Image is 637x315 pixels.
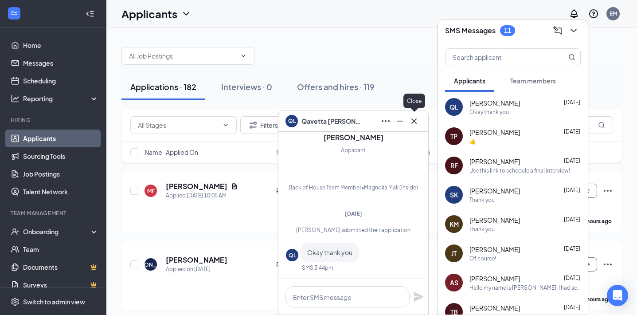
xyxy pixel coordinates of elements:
svg: Notifications [569,8,579,19]
div: [PERSON_NAME] [128,261,174,268]
input: All Stages [138,120,219,130]
div: Onboarding [23,227,91,236]
span: [DATE] [564,157,580,164]
svg: ComposeMessage [552,25,563,36]
button: Filter Filters [240,116,285,134]
span: Qavetta [PERSON_NAME] [301,116,363,126]
div: Review [276,186,339,195]
svg: Document [231,183,238,190]
svg: ChevronDown [181,8,191,19]
b: 3 hours ago [582,218,612,224]
div: QL [289,252,296,259]
svg: ChevronDown [240,52,247,59]
span: [DATE] [564,245,580,252]
a: Scheduling [23,72,99,90]
div: TP [450,132,457,141]
div: AS [450,278,458,287]
a: SurveysCrown [23,276,99,294]
svg: WorkstreamLogo [10,9,19,18]
span: [PERSON_NAME] [469,274,520,283]
div: Applicant [341,146,366,155]
span: [PERSON_NAME] [469,98,520,107]
svg: Ellipses [602,259,613,270]
div: 11 [504,27,511,34]
a: Team [23,240,99,258]
div: Applied on [DATE] [166,265,227,274]
div: RF [450,161,458,170]
div: Applications · 182 [130,81,196,92]
div: Thank you [469,196,495,204]
input: All Job Postings [129,51,236,61]
b: 15 hours ago [579,296,612,303]
svg: UserCheck [11,227,20,236]
div: Team Management [11,209,97,217]
svg: ChevronDown [568,25,579,36]
div: Review [276,260,339,269]
span: [PERSON_NAME] [469,128,520,137]
svg: Cross [409,116,419,126]
h1: Applicants [121,6,177,21]
h5: [PERSON_NAME] [166,181,227,191]
div: Hiring [11,116,97,124]
a: Home [23,36,99,54]
span: Stage [276,148,294,157]
svg: ChevronDown [222,122,229,129]
div: Offers and hires · 119 [297,81,375,92]
div: SK [450,190,458,199]
span: Okay thank you [307,248,352,256]
button: Minimize [393,114,407,128]
a: Messages [23,54,99,72]
span: [DATE] [564,275,580,281]
div: JT [451,249,457,258]
span: [DATE] [564,99,580,106]
a: Talent Network [23,183,99,201]
div: [PERSON_NAME] submitted their application [286,226,421,234]
svg: MagnifyingGlass [598,122,605,129]
svg: Settings [11,297,20,306]
span: [PERSON_NAME] [469,157,520,166]
span: [PERSON_NAME] [469,303,520,312]
svg: QuestionInfo [588,8,599,19]
div: Close [403,94,425,108]
span: [DATE] [564,128,580,135]
div: Open Intercom Messenger [607,285,628,306]
span: Team members [510,77,556,85]
div: Okay thank you [469,108,509,116]
a: Job Postings [23,165,99,183]
svg: MagnifyingGlass [568,54,575,61]
svg: Collapse [86,9,94,18]
div: MF [147,187,155,195]
div: Back of House Team Member • Magnolia Mall (Inside) [289,183,418,192]
span: [PERSON_NAME] [469,186,520,195]
svg: Minimize [395,116,405,126]
svg: Plane [413,291,424,302]
button: ChevronDown [567,24,581,38]
div: Thank you [469,225,495,233]
div: SMS 3:44pm [302,264,333,272]
span: [DATE] [345,210,362,217]
div: 👍 [469,138,476,145]
div: Use this link to schedule a final interview! [469,167,570,174]
span: Name · Applied On [145,148,198,157]
a: Sourcing Tools [23,147,99,165]
div: Interviews · 0 [221,81,272,92]
h3: [PERSON_NAME] [324,133,383,142]
div: QL [449,102,458,111]
a: DocumentsCrown [23,258,99,276]
div: Hello my name is [PERSON_NAME], I had scheduled an in person interview [DATE][DATE] 2pm. I just l... [469,284,581,291]
button: Cross [407,114,421,128]
span: [PERSON_NAME] [469,216,520,224]
span: Applicants [454,77,485,85]
svg: Filter [248,120,258,130]
button: ComposeMessage [551,24,565,38]
span: [DATE] [564,304,580,311]
input: Search applicant [446,49,551,66]
h5: [PERSON_NAME] [166,255,227,265]
button: Ellipses [379,114,393,128]
div: Applied [DATE] 10:05 AM [166,191,238,200]
div: Switch to admin view [23,297,85,306]
div: Reporting [23,94,99,103]
svg: Ellipses [602,185,613,196]
span: [DATE] [564,216,580,223]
